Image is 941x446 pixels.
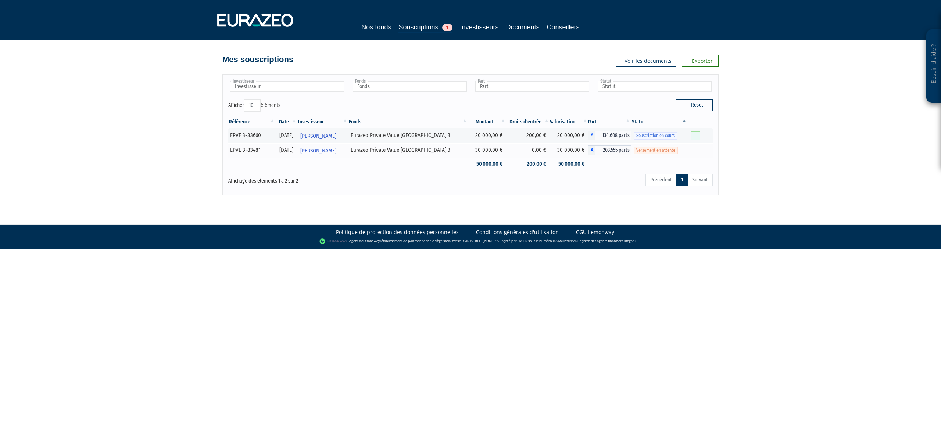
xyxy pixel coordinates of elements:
[351,146,465,154] div: Eurazeo Private Value [GEOGRAPHIC_DATA] 3
[398,22,452,33] a: Souscriptions1
[297,143,348,158] a: [PERSON_NAME]
[634,147,678,154] span: Versement en attente
[588,131,595,140] span: A
[361,22,391,32] a: Nos fonds
[263,133,267,138] i: [Français] Personne physique
[682,55,719,67] a: Exporter
[588,116,631,128] th: Part: activer pour trier la colonne par ordre croissant
[442,24,452,31] span: 1
[297,128,348,143] a: [PERSON_NAME]
[616,55,676,67] a: Voir les documents
[278,132,294,139] div: [DATE]
[300,144,336,158] span: [PERSON_NAME]
[297,116,348,128] th: Investisseur: activer pour trier la colonne par ordre croissant
[588,145,595,155] span: A
[634,132,677,139] span: Souscription en cours
[343,144,345,158] i: Voir l'investisseur
[228,173,424,185] div: Affichage des éléments 1 à 2 sur 2
[319,238,348,245] img: logo-lemonway.png
[506,22,540,32] a: Documents
[595,145,631,155] span: 203,555 parts
[588,145,631,155] div: A - Eurazeo Private Value Europe 3
[550,143,588,158] td: 30 000,00 €
[550,116,588,128] th: Valorisation: activer pour trier la colonne par ordre croissant
[228,99,280,112] label: Afficher éléments
[577,238,636,243] a: Registre des agents financiers (Regafi)
[506,158,550,170] td: 200,00 €
[275,116,297,128] th: Date: activer pour trier la colonne par ordre croissant
[930,33,938,100] p: Besoin d'aide ?
[460,22,498,32] a: Investisseurs
[336,229,459,236] a: Politique de protection des données personnelles
[300,129,336,143] span: [PERSON_NAME]
[348,116,468,128] th: Fonds: activer pour trier la colonne par ordre croissant
[343,129,345,143] i: Voir l'investisseur
[7,238,934,245] div: - Agent de (établissement de paiement dont le siège social est situé au [STREET_ADDRESS], agréé p...
[676,99,713,111] button: Reset
[476,229,559,236] a: Conditions générales d'utilisation
[676,174,688,186] a: 1
[278,146,294,154] div: [DATE]
[244,99,261,112] select: Afficheréléments
[351,132,465,139] div: Eurazeo Private Value [GEOGRAPHIC_DATA] 3
[550,158,588,170] td: 50 000,00 €
[468,143,506,158] td: 30 000,00 €
[547,22,580,32] a: Conseillers
[468,158,506,170] td: 50 000,00 €
[228,116,275,128] th: Référence : activer pour trier la colonne par ordre croissant
[631,116,687,128] th: Statut : activer pour trier la colonne par ordre d&eacute;croissant
[363,238,380,243] a: Lemonway
[576,229,614,236] a: CGU Lemonway
[506,128,550,143] td: 200,00 €
[595,131,631,140] span: 134,608 parts
[262,148,266,152] i: [Français] Personne physique
[222,55,293,64] h4: Mes souscriptions
[468,128,506,143] td: 20 000,00 €
[230,132,273,139] div: EPVE 3-83660
[230,146,273,154] div: EPVE 3-83481
[550,128,588,143] td: 20 000,00 €
[468,116,506,128] th: Montant: activer pour trier la colonne par ordre croissant
[217,14,293,27] img: 1732889491-logotype_eurazeo_blanc_rvb.png
[506,143,550,158] td: 0,00 €
[506,116,550,128] th: Droits d'entrée: activer pour trier la colonne par ordre croissant
[588,131,631,140] div: A - Eurazeo Private Value Europe 3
